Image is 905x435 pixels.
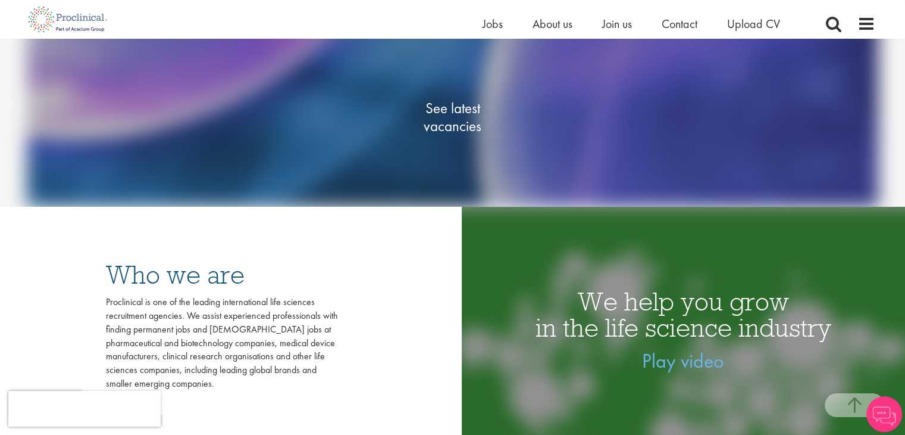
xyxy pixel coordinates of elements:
[602,16,632,32] a: Join us
[393,51,512,182] a: See latestvacancies
[393,99,512,135] span: See latest vacancies
[866,396,902,432] img: Chatbot
[106,296,338,391] div: Proclinical is one of the leading international life sciences recruitment agencies. We assist exp...
[662,16,697,32] a: Contact
[642,348,724,374] a: Play video
[533,16,572,32] a: About us
[483,16,503,32] a: Jobs
[106,262,338,288] h3: Who we are
[727,16,780,32] a: Upload CV
[8,391,161,427] iframe: reCAPTCHA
